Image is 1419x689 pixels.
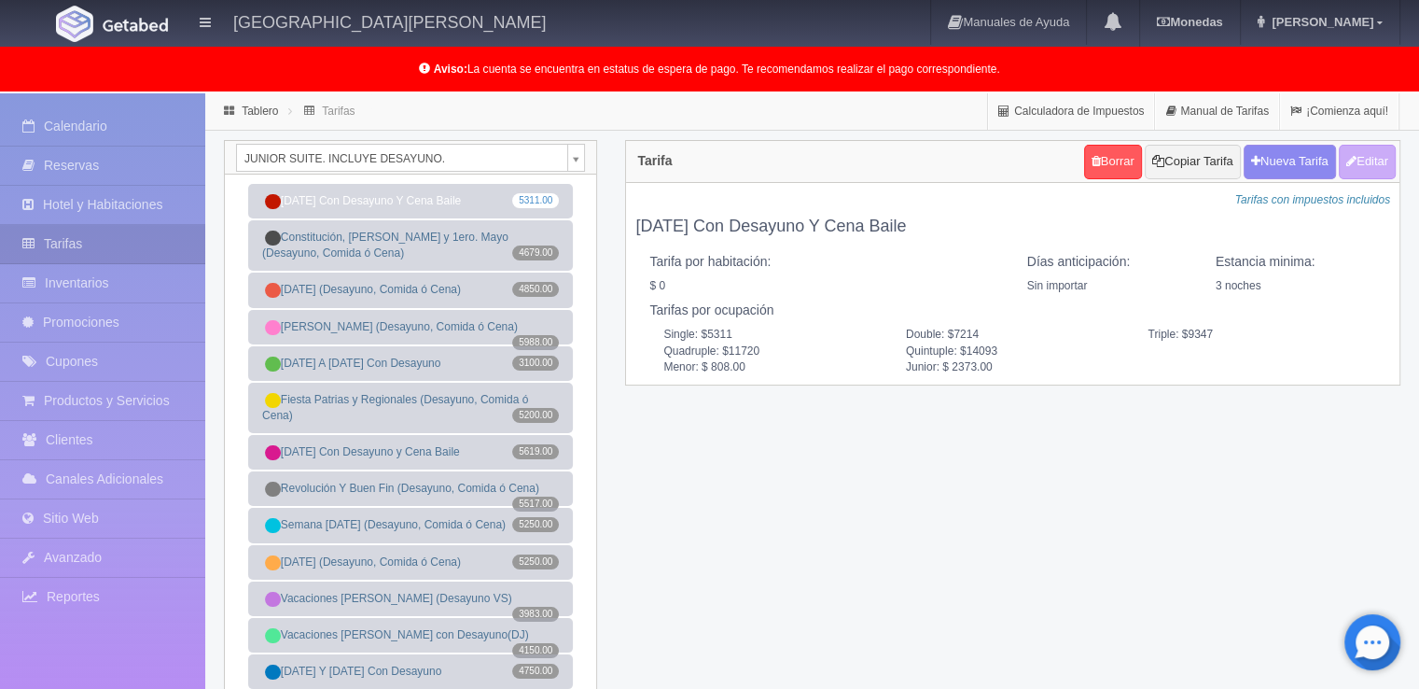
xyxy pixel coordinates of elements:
span: 5250.00 [512,517,559,532]
img: Getabed [103,18,168,32]
h5: Tarifa por habitación: [649,255,998,269]
a: Vacaciones [PERSON_NAME] con Desayuno(DJ)4150.00 [248,618,573,653]
a: Borrar [1084,145,1142,179]
h5: Días anticipación: [1027,255,1188,269]
span: 3100.00 [512,356,559,371]
a: JUNIOR SUITE. INCLUYE DESAYUNO. [236,144,585,172]
span: Quintuple: $14093 [892,344,1134,359]
span: 5200.00 [512,408,559,423]
span: 4850.00 [512,282,559,297]
a: Fiesta Patrias y Regionales (Desayuno, Comida ó Cena)5200.00 [248,383,573,433]
span: 4679.00 [512,246,559,260]
a: Tarifas [322,105,355,118]
a: [DATE] A [DATE] Con Desayuno3100.00 [248,346,573,381]
a: [DATE] Con Desayuno y Cena Baile5619.00 [248,435,573,470]
a: [DATE] (Desayuno, Comida ó Cena)4850.00 [248,273,573,307]
span: Quadruple: $11720 [649,344,892,359]
a: ¡Comienza aquí! [1280,93,1398,130]
h4: [DATE] Con Desayuno Y Cena Baile [635,218,1390,236]
span: JUNIOR SUITE. INCLUYE DESAYUNO. [244,145,560,173]
b: Aviso: [434,63,467,76]
h5: Tarifas por ocupación [649,303,1376,317]
span: Triple: $9347 [1134,327,1376,343]
h5: Estancia minima: [1216,255,1376,269]
span: Sin importar [1027,279,1088,292]
a: [DATE] Y [DATE] Con Desayuno4750.00 [248,654,573,689]
h4: [GEOGRAPHIC_DATA][PERSON_NAME] [233,9,546,33]
button: Nueva Tarifa [1244,145,1336,179]
span: 4150.00 [512,643,559,658]
span: Menor: $ 808.00 [649,359,892,375]
b: Monedas [1157,15,1222,29]
span: Junior: $ 2373.00 [892,359,1134,375]
span: Single: $5311 [649,327,892,343]
span: 5250.00 [512,555,559,569]
span: 5311.00 [512,193,559,208]
a: [DATE] Con Desayuno Y Cena Baile5311.00 [248,184,573,218]
a: Calculadora de Impuestos [988,93,1154,130]
a: Manual de Tarifas [1155,93,1279,130]
span: 5988.00 [512,335,559,350]
a: Semana [DATE] (Desayuno, Comida ó Cena)5250.00 [248,508,573,542]
i: Tarifas con impuestos incluidos [1235,193,1390,206]
span: $ 0 [649,279,665,292]
a: [PERSON_NAME] (Desayuno, Comida ó Cena)5988.00 [248,310,573,344]
span: [PERSON_NAME] [1267,15,1373,29]
span: 3 noches [1216,279,1261,292]
a: Tablero [242,105,278,118]
button: Copiar Tarifa [1145,145,1240,179]
h4: Tarifa [637,154,672,168]
a: Constitución, [PERSON_NAME] y 1ero. Mayo (Desayuno, Comida ó Cena)4679.00 [248,220,573,271]
span: 5619.00 [512,444,559,459]
span: 5517.00 [512,497,559,512]
span: 4750.00 [512,664,559,679]
a: [DATE] (Desayuno, Comida ó Cena)5250.00 [248,545,573,580]
img: Getabed [56,6,93,42]
a: Vacaciones [PERSON_NAME] (Desayuno VS)3983.00 [248,582,573,616]
span: 3983.00 [512,607,559,622]
button: Editar [1339,145,1396,179]
span: Double: $7214 [892,327,1134,343]
a: Revolución Y Buen Fin (Desayuno, Comida ó Cena)5517.00 [248,471,573,506]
